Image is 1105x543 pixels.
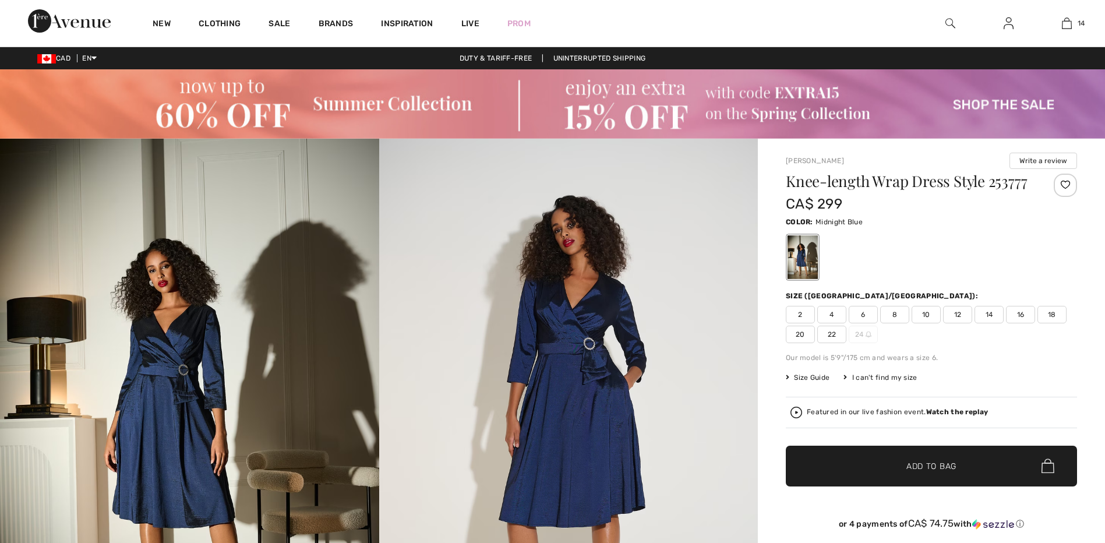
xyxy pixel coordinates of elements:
span: Inspiration [381,19,433,31]
span: 8 [880,306,909,323]
div: Featured in our live fashion event. [807,408,988,416]
span: Midnight Blue [815,218,863,226]
div: Size ([GEOGRAPHIC_DATA]/[GEOGRAPHIC_DATA]): [786,291,980,301]
span: 14 [975,306,1004,323]
div: Midnight Blue [788,235,818,279]
img: search the website [945,16,955,30]
span: 10 [912,306,941,323]
span: 6 [849,306,878,323]
span: 2 [786,306,815,323]
h1: Knee-length Wrap Dress Style 253777 [786,174,1029,189]
span: Color: [786,218,813,226]
span: 4 [817,306,846,323]
button: Write a review [1009,153,1077,169]
a: Sign In [994,16,1023,31]
img: My Bag [1062,16,1072,30]
strong: Watch the replay [926,408,989,416]
span: 12 [943,306,972,323]
span: 16 [1006,306,1035,323]
a: Sale [269,19,290,31]
div: Our model is 5'9"/175 cm and wears a size 6. [786,352,1077,363]
a: Clothing [199,19,241,31]
span: 22 [817,326,846,343]
a: Brands [319,19,354,31]
span: CA$ 299 [786,196,842,212]
img: Sezzle [972,519,1014,530]
img: Watch the replay [790,407,802,418]
img: My Info [1004,16,1014,30]
span: Add to Bag [906,460,956,472]
a: [PERSON_NAME] [786,157,844,165]
span: CA$ 74.75 [908,517,954,529]
span: 20 [786,326,815,343]
a: Prom [507,17,531,30]
span: 14 [1078,18,1085,29]
img: 1ère Avenue [28,9,111,33]
span: EN [82,54,97,62]
span: 24 [849,326,878,343]
a: New [153,19,171,31]
div: I can't find my size [843,372,917,383]
a: 14 [1038,16,1095,30]
div: or 4 payments ofCA$ 74.75withSezzle Click to learn more about Sezzle [786,518,1077,534]
span: Size Guide [786,372,829,383]
span: 18 [1037,306,1067,323]
a: Live [461,17,479,30]
img: Canadian Dollar [37,54,56,64]
div: or 4 payments of with [786,518,1077,530]
button: Add to Bag [786,446,1077,486]
img: ring-m.svg [866,332,871,337]
iframe: Opens a widget where you can find more information [1030,456,1093,485]
span: CAD [37,54,75,62]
